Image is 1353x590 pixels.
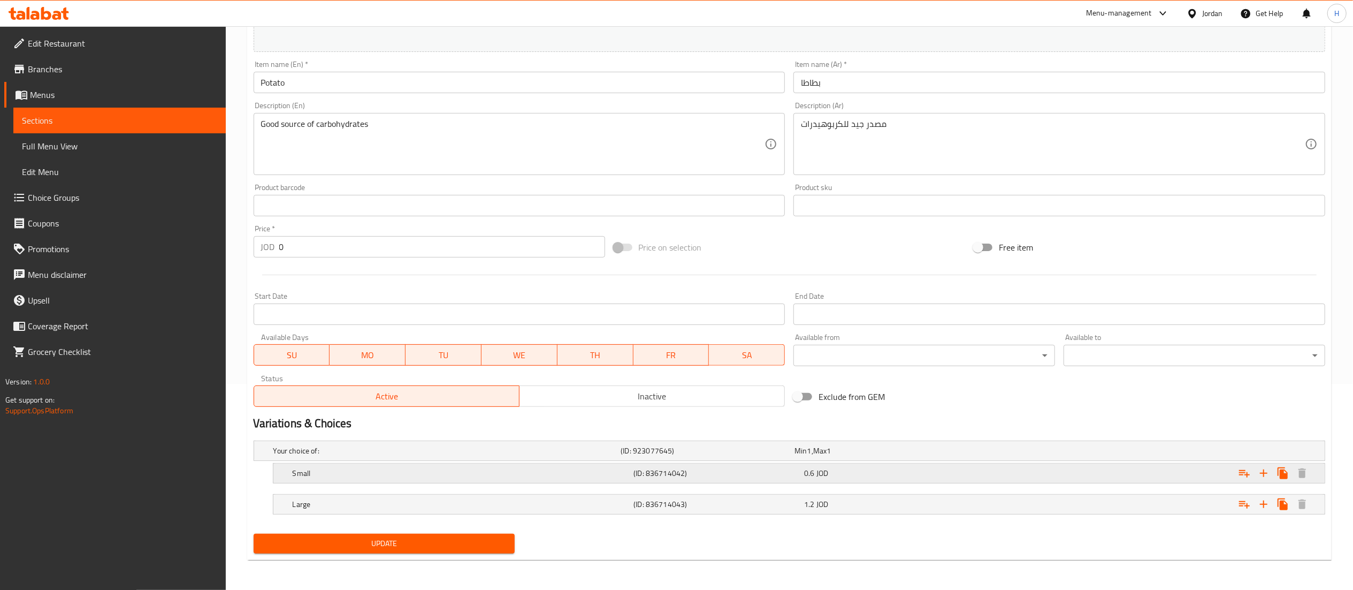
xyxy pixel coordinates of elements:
[1235,464,1254,483] button: Add choice group
[258,347,326,363] span: SU
[254,415,1325,432] h2: Variations & Choices
[794,445,964,456] div: ,
[807,444,812,458] span: 1
[293,499,630,510] h5: Large
[793,195,1325,216] input: Please enter product sku
[713,347,781,363] span: SA
[406,344,481,366] button: TU
[1293,495,1312,514] button: Delete Large
[638,347,705,363] span: FR
[4,313,226,339] a: Coverage Report
[28,320,217,332] span: Coverage Report
[293,468,630,479] h5: Small
[28,217,217,230] span: Coupons
[22,140,217,153] span: Full Menu View
[273,445,617,456] h5: Your choice of:
[801,119,1305,170] textarea: مصدر جيد للكربوهيدرات
[827,444,831,458] span: 1
[519,385,785,407] button: Inactive
[33,375,50,389] span: 1.0.0
[793,72,1325,93] input: Enter name Ar
[621,445,790,456] h5: (ID: 923077645)
[4,262,226,288] a: Menu disclaimer
[639,241,702,254] span: Price on selection
[1086,7,1152,20] div: Menu-management
[481,344,557,366] button: WE
[709,344,785,366] button: SA
[804,497,814,511] span: 1.2
[28,268,217,281] span: Menu disclaimer
[410,347,477,363] span: TU
[4,185,226,210] a: Choice Groups
[28,345,217,358] span: Grocery Checklist
[816,466,828,480] span: JOD
[254,344,330,366] button: SU
[22,114,217,127] span: Sections
[1273,495,1293,514] button: Clone new choice
[254,441,1325,460] div: Expand
[273,464,1325,483] div: Expand
[254,195,785,216] input: Please enter product barcode
[793,345,1055,366] div: ​
[28,294,217,307] span: Upsell
[486,347,553,363] span: WE
[261,240,275,253] p: JOD
[633,344,709,366] button: FR
[254,385,519,407] button: Active
[5,404,73,418] a: Support.OpsPlatform
[4,82,226,108] a: Menus
[4,31,226,56] a: Edit Restaurant
[13,159,226,185] a: Edit Menu
[1254,464,1273,483] button: Add new choice
[1202,7,1223,19] div: Jordan
[258,389,515,404] span: Active
[13,108,226,133] a: Sections
[816,497,828,511] span: JOD
[28,191,217,204] span: Choice Groups
[4,236,226,262] a: Promotions
[330,344,406,366] button: MO
[804,466,814,480] span: 0.6
[28,37,217,50] span: Edit Restaurant
[633,499,800,510] h5: (ID: 836714043)
[813,444,827,458] span: Max
[999,241,1033,254] span: Free item
[633,468,800,479] h5: (ID: 836714042)
[1293,464,1312,483] button: Delete Small
[4,339,226,365] a: Grocery Checklist
[5,375,32,389] span: Version:
[30,88,217,101] span: Menus
[4,288,226,313] a: Upsell
[794,444,807,458] span: Min
[22,165,217,178] span: Edit Menu
[524,389,781,404] span: Inactive
[28,243,217,255] span: Promotions
[4,56,226,82] a: Branches
[557,344,633,366] button: TH
[1273,464,1293,483] button: Clone new choice
[254,534,515,554] button: Update
[254,72,785,93] input: Enter name En
[261,119,765,170] textarea: Good source of carbohydrates
[562,347,629,363] span: TH
[13,133,226,159] a: Full Menu View
[5,393,55,407] span: Get support on:
[1064,345,1325,366] div: ​
[273,495,1325,514] div: Expand
[1334,7,1339,19] span: H
[28,63,217,75] span: Branches
[1235,495,1254,514] button: Add choice group
[334,347,401,363] span: MO
[819,390,885,403] span: Exclude from GEM
[4,210,226,236] a: Coupons
[1254,495,1273,514] button: Add new choice
[262,537,507,550] span: Update
[279,236,605,258] input: Please enter price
